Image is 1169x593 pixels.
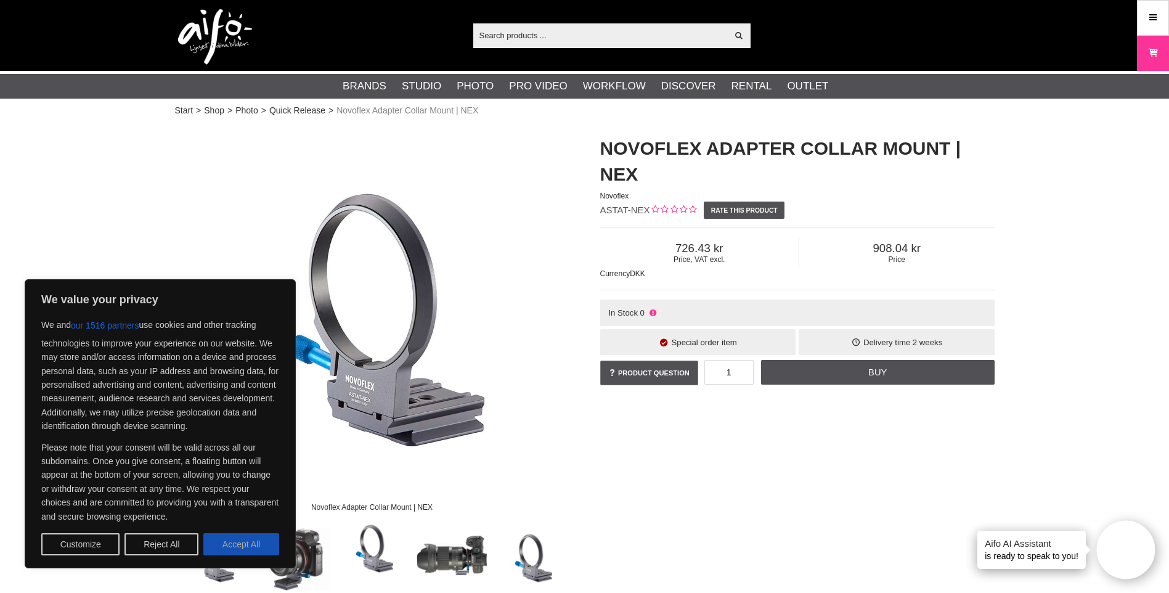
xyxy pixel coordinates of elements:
[648,308,658,317] i: Not in stock
[269,104,325,117] a: Quick Release
[787,78,828,94] a: Outlet
[203,533,279,555] button: Accept All
[799,255,995,264] span: Price
[204,104,224,117] a: Shop
[71,314,139,337] button: our 1516 partners
[672,338,737,347] span: Special order item
[583,78,646,94] a: Workflow
[335,521,409,576] img: Kompatibel med Arca snabbfäste
[473,26,728,44] input: Search products ...
[235,104,258,117] a: Photo
[985,537,1078,550] h4: Aifo AI Assistant
[731,78,772,94] a: Rental
[600,136,995,187] h1: Novoflex Adapter Collar Mount | NEX
[630,269,645,278] span: DKK
[600,242,799,255] span: 726.43
[761,360,994,385] a: Buy
[301,496,443,518] div: Novoflex Adapter Collar Mount | NEX
[227,104,232,117] span: >
[600,361,698,385] a: Product question
[913,338,942,347] span: 2 weeks
[178,9,252,65] img: logo.png
[41,292,279,307] p: We value your privacy
[175,123,569,518] img: Novoflex Adapter Collar Mount | NEX
[600,192,629,200] span: Novoflex
[343,78,386,94] a: Brands
[175,104,193,117] a: Start
[41,441,279,523] p: Please note that your consent will be valid across all our subdomains. Once you give consent, a f...
[704,202,784,219] a: Rate this product
[600,269,630,278] span: Currency
[25,279,296,568] div: We value your privacy
[261,104,266,117] span: >
[977,531,1086,569] div: is ready to speak to you!
[124,533,198,555] button: Reject All
[457,78,494,94] a: Photo
[336,104,478,117] span: Novoflex Adapter Collar Mount | NEX
[600,255,799,264] span: Price, VAT excl.
[799,242,995,255] span: 908.04
[196,104,201,117] span: >
[863,338,910,347] span: Delivery time
[328,104,333,117] span: >
[661,78,716,94] a: Discover
[41,533,120,555] button: Customize
[650,204,696,217] div: Customer rating: 0
[608,308,638,317] span: In Stock
[41,314,279,433] p: We and use cookies and other tracking technologies to improve your experience on our website. We ...
[600,205,650,215] span: ASTAT-NEX
[402,78,441,94] a: Studio
[640,308,645,317] span: 0
[509,78,567,94] a: Pro Video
